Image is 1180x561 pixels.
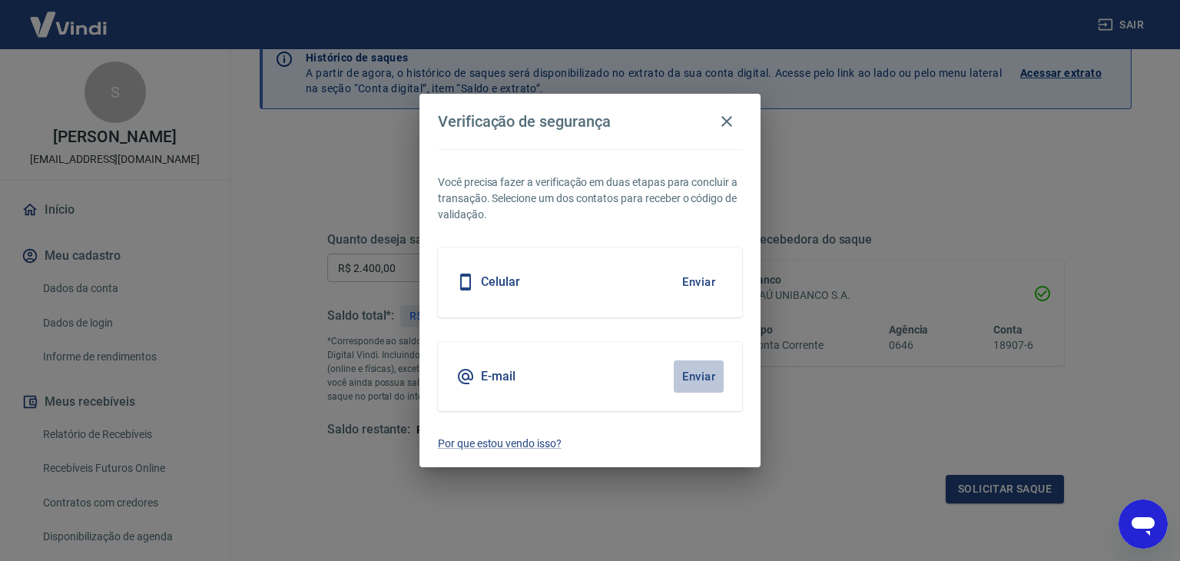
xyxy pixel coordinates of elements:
[438,174,742,223] p: Você precisa fazer a verificação em duas etapas para concluir a transação. Selecione um dos conta...
[674,360,724,393] button: Enviar
[1119,500,1168,549] iframe: Botão para abrir a janela de mensagens
[481,274,520,290] h5: Celular
[481,369,515,384] h5: E-mail
[674,266,724,298] button: Enviar
[438,436,742,452] a: Por que estou vendo isso?
[438,112,611,131] h4: Verificação de segurança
